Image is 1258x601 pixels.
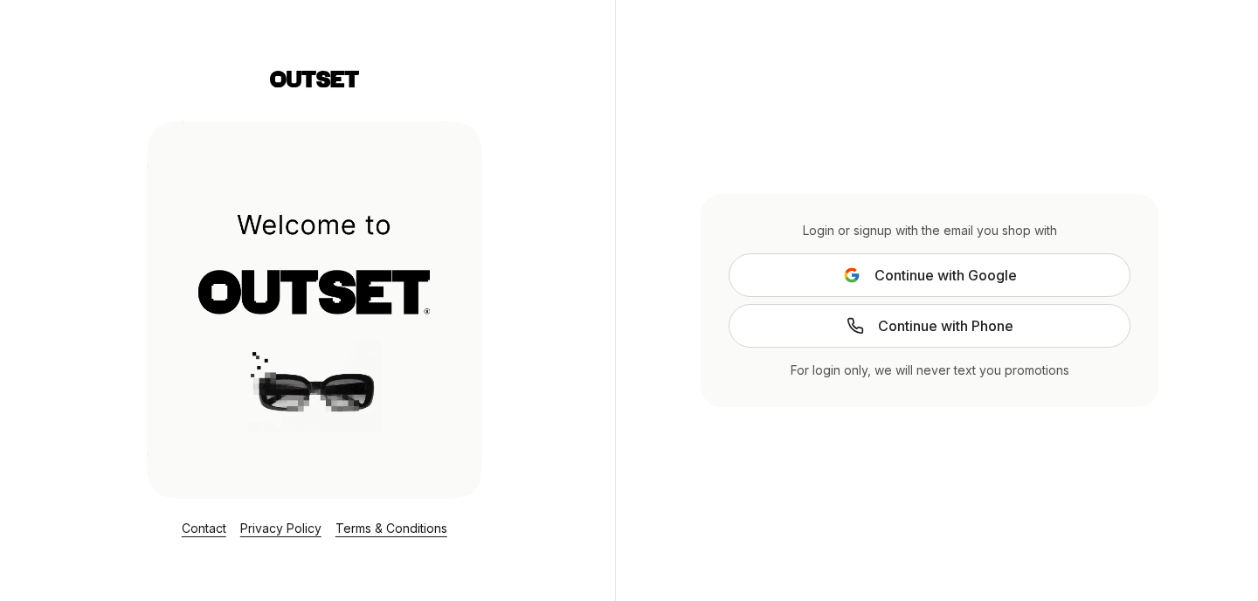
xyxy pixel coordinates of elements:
a: Continue with Phone [729,304,1130,348]
img: Login Layout Image [147,121,482,498]
button: Continue with Google [729,253,1130,297]
div: Login or signup with the email you shop with [729,222,1130,239]
span: Continue with Google [874,265,1017,286]
div: For login only, we will never text you promotions [729,362,1130,379]
a: Contact [182,521,226,535]
a: Privacy Policy [240,521,321,535]
span: Continue with Phone [878,315,1013,336]
a: Terms & Conditions [335,521,447,535]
